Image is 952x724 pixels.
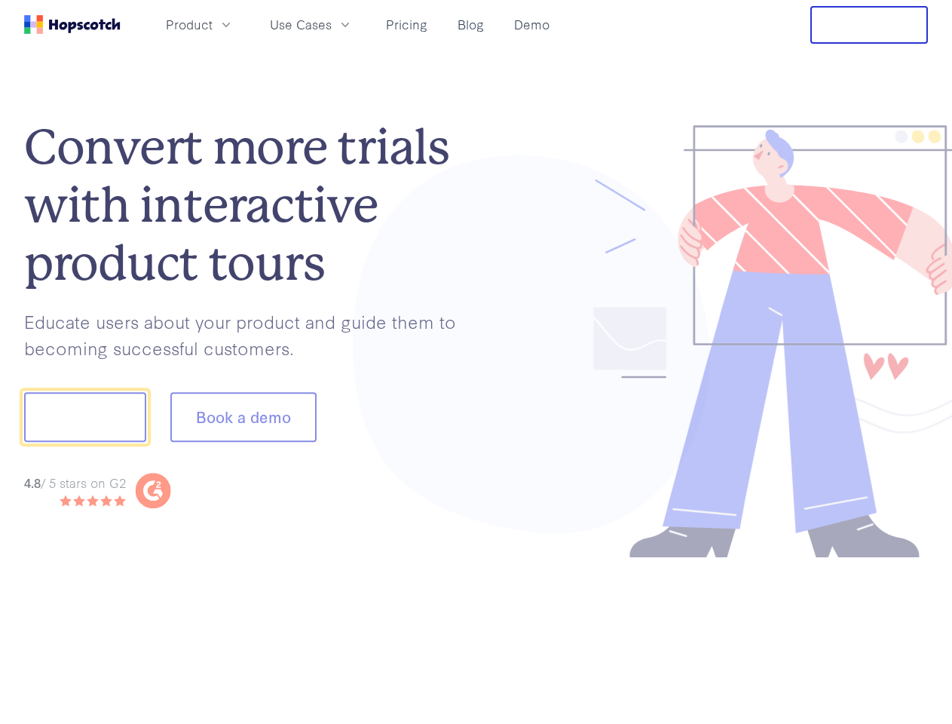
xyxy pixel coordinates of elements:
[810,6,928,44] button: Free Trial
[24,308,476,360] p: Educate users about your product and guide them to becoming successful customers.
[452,12,490,37] a: Blog
[380,12,433,37] a: Pricing
[24,393,146,443] button: Show me!
[157,12,243,37] button: Product
[166,15,213,34] span: Product
[508,12,556,37] a: Demo
[270,15,332,34] span: Use Cases
[24,474,126,492] div: / 5 stars on G2
[24,474,41,491] strong: 4.8
[170,393,317,443] button: Book a demo
[24,15,121,34] a: Home
[24,118,476,292] h1: Convert more trials with interactive product tours
[261,12,362,37] button: Use Cases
